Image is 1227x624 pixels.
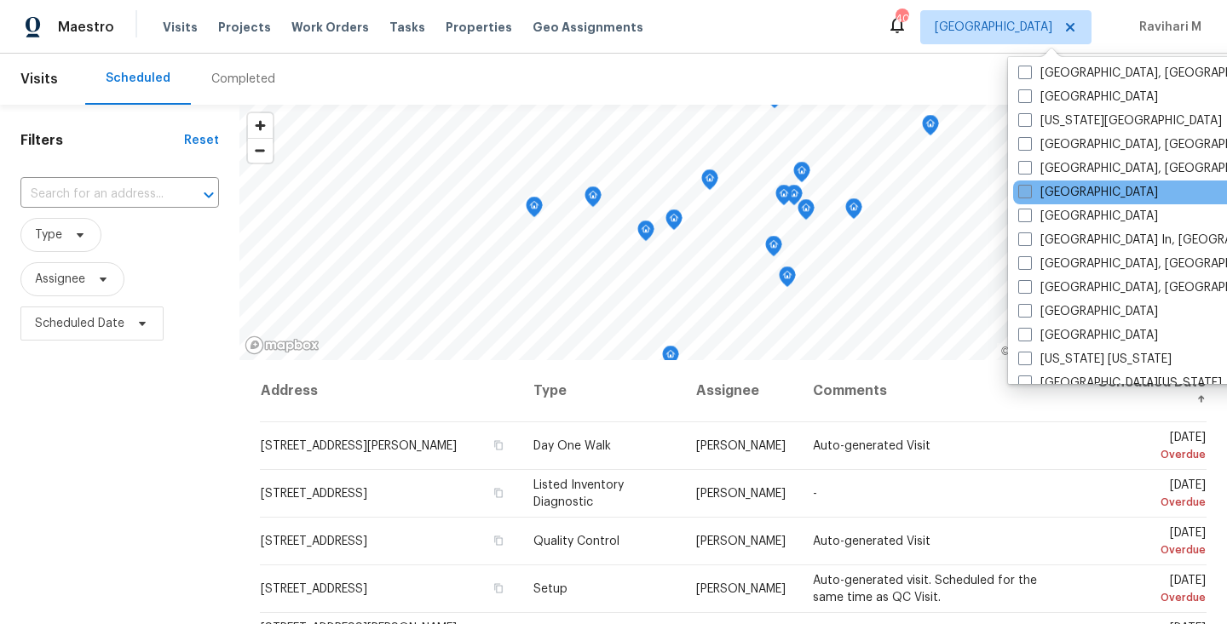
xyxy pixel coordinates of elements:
[1018,351,1172,368] label: [US_STATE] [US_STATE]
[813,575,1037,604] span: Auto-generated visit. Scheduled for the same time as QC Visit.
[779,266,796,293] div: Map marker
[1097,575,1206,606] span: [DATE]
[585,186,602,213] div: Map marker
[106,70,170,87] div: Scheduled
[248,113,273,138] button: Zoom in
[701,169,718,196] div: Map marker
[1018,327,1158,344] label: [GEOGRAPHIC_DATA]
[662,346,679,372] div: Map marker
[211,71,275,88] div: Completed
[35,271,85,288] span: Assignee
[1001,346,1048,358] a: Mapbox
[813,440,930,452] span: Auto-generated Visit
[245,335,320,355] a: Mapbox homepage
[896,10,907,27] div: 40
[935,19,1052,36] span: [GEOGRAPHIC_DATA]
[261,583,367,595] span: [STREET_ADDRESS]
[1018,89,1158,106] label: [GEOGRAPHIC_DATA]
[491,581,506,596] button: Copy Address
[1018,208,1158,225] label: [GEOGRAPHIC_DATA]
[389,21,425,33] span: Tasks
[845,198,862,225] div: Map marker
[799,360,1083,422] th: Comments
[922,115,939,141] div: Map marker
[683,360,799,422] th: Assignee
[184,132,219,149] div: Reset
[1018,375,1222,392] label: [GEOGRAPHIC_DATA][US_STATE]
[1097,589,1206,606] div: Overdue
[261,440,457,452] span: [STREET_ADDRESS][PERSON_NAME]
[798,199,815,226] div: Map marker
[1097,527,1206,558] span: [DATE]
[533,479,624,508] span: Listed Inventory Diagnostic
[20,181,171,208] input: Search for an address...
[533,440,611,452] span: Day One Walk
[58,19,114,36] span: Maestro
[1097,432,1206,463] span: [DATE]
[813,488,817,500] span: -
[218,19,271,36] span: Projects
[446,19,512,36] span: Properties
[786,185,803,211] div: Map marker
[1097,479,1206,511] span: [DATE]
[793,162,810,188] div: Map marker
[163,19,198,36] span: Visits
[813,535,930,547] span: Auto-generated Visit
[765,236,782,262] div: Map marker
[637,220,654,247] div: Map marker
[533,19,643,36] span: Geo Assignments
[35,226,62,243] span: Type
[533,583,567,595] span: Setup
[20,60,58,98] span: Visits
[261,535,367,547] span: [STREET_ADDRESS]
[491,533,506,548] button: Copy Address
[1018,112,1222,129] label: [US_STATE][GEOGRAPHIC_DATA]
[239,105,1225,360] canvas: Map
[696,583,786,595] span: [PERSON_NAME]
[248,138,273,163] button: Zoom out
[1097,494,1206,511] div: Overdue
[1097,541,1206,558] div: Overdue
[696,535,786,547] span: [PERSON_NAME]
[696,440,786,452] span: [PERSON_NAME]
[520,360,683,422] th: Type
[35,315,124,332] span: Scheduled Date
[1018,184,1158,201] label: [GEOGRAPHIC_DATA]
[665,209,683,236] div: Map marker
[261,488,367,500] span: [STREET_ADDRESS]
[197,183,221,207] button: Open
[291,19,369,36] span: Work Orders
[248,139,273,163] span: Zoom out
[533,535,619,547] span: Quality Control
[696,488,786,500] span: [PERSON_NAME]
[1132,19,1201,36] span: Ravihari M
[260,360,520,422] th: Address
[1083,360,1207,422] th: Scheduled Date ↑
[1018,303,1158,320] label: [GEOGRAPHIC_DATA]
[526,197,543,223] div: Map marker
[775,185,792,211] div: Map marker
[20,132,184,149] h1: Filters
[491,438,506,453] button: Copy Address
[491,485,506,501] button: Copy Address
[1097,446,1206,463] div: Overdue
